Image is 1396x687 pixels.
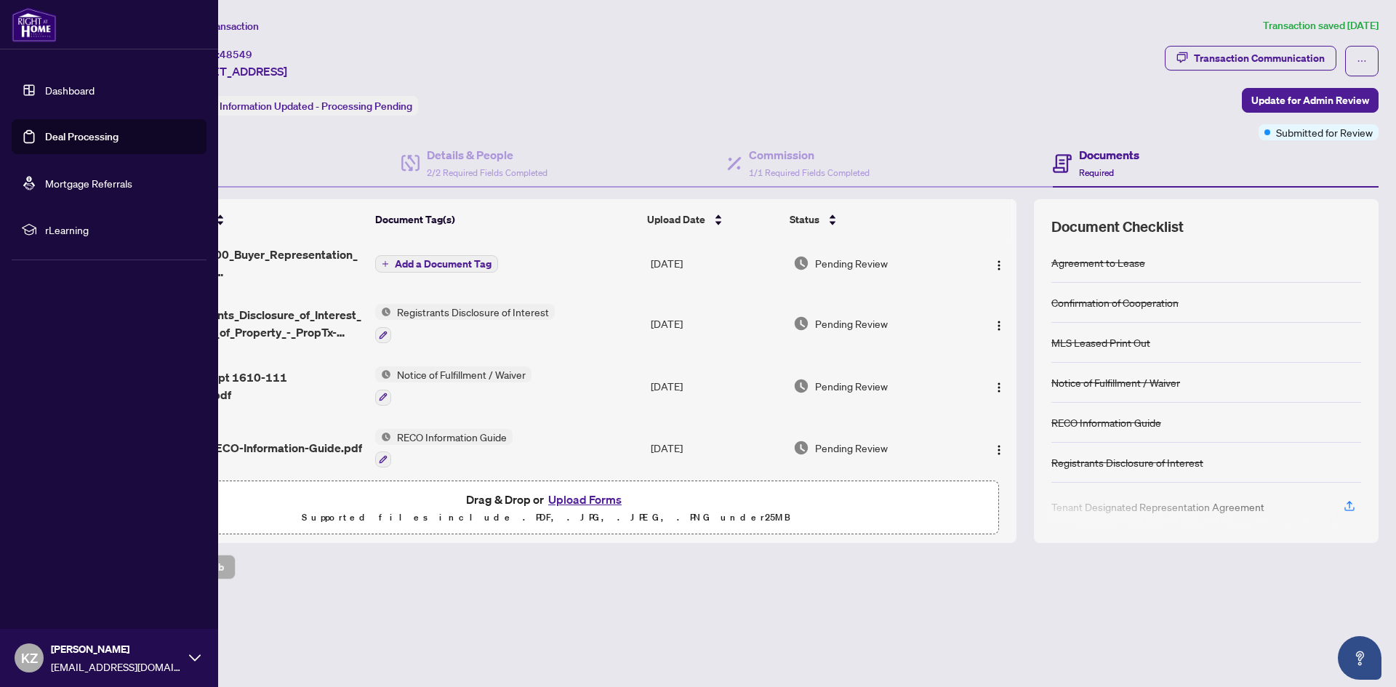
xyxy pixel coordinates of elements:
[749,167,870,178] span: 1/1 Required Fields Completed
[427,167,547,178] span: 2/2 Required Fields Completed
[391,429,513,445] span: RECO Information Guide
[987,252,1011,275] button: Logo
[815,440,888,456] span: Pending Review
[815,316,888,332] span: Pending Review
[466,490,626,509] span: Drag & Drop or
[645,234,787,292] td: [DATE]
[1338,636,1381,680] button: Open asap
[993,260,1005,271] img: Logo
[375,429,391,445] img: Status Icon
[180,96,418,116] div: Status:
[145,369,364,403] span: Deposit Receipt 1610-111 Champagne.pdf
[1263,17,1379,34] article: Transaction saved [DATE]
[1051,254,1145,270] div: Agreement to Lease
[220,48,252,61] span: 48549
[45,84,95,97] a: Dashboard
[21,648,38,668] span: KZ
[375,366,391,382] img: Status Icon
[993,444,1005,456] img: Logo
[987,312,1011,335] button: Logo
[375,304,555,343] button: Status IconRegistrants Disclosure of Interest
[138,199,369,240] th: (7) File Name
[145,246,364,281] span: 4_DigiSign_300_Buyer_Representation_Agreement_-_Authority_for_Purchase_or_Lease_-_A_-_PropTx-[PER...
[375,366,531,406] button: Status IconNotice of Fulfillment / Waiver
[1051,374,1180,390] div: Notice of Fulfillment / Waiver
[645,417,787,480] td: [DATE]
[647,212,705,228] span: Upload Date
[1194,47,1325,70] div: Transaction Communication
[51,659,182,675] span: [EMAIL_ADDRESS][DOMAIN_NAME]
[1165,46,1336,71] button: Transaction Communication
[790,212,819,228] span: Status
[1051,454,1203,470] div: Registrants Disclosure of Interest
[544,490,626,509] button: Upload Forms
[375,304,391,320] img: Status Icon
[375,429,513,468] button: Status IconRECO Information Guide
[45,177,132,190] a: Mortgage Referrals
[145,439,362,457] span: 3_DigiSign_RECO-Information-Guide.pdf
[220,100,412,113] span: Information Updated - Processing Pending
[641,199,784,240] th: Upload Date
[815,378,888,394] span: Pending Review
[987,374,1011,398] button: Logo
[1276,124,1373,140] span: Submitted for Review
[1357,56,1367,66] span: ellipsis
[382,260,389,268] span: plus
[784,199,962,240] th: Status
[391,304,555,320] span: Registrants Disclosure of Interest
[103,509,990,526] p: Supported files include .PDF, .JPG, .JPEG, .PNG under 25 MB
[375,254,498,273] button: Add a Document Tag
[395,259,492,269] span: Add a Document Tag
[993,382,1005,393] img: Logo
[815,255,888,271] span: Pending Review
[793,255,809,271] img: Document Status
[1051,334,1150,350] div: MLS Leased Print Out
[993,320,1005,332] img: Logo
[793,378,809,394] img: Document Status
[369,199,642,240] th: Document Tag(s)
[793,316,809,332] img: Document Status
[1079,146,1139,164] h4: Documents
[1242,88,1379,113] button: Update for Admin Review
[1051,217,1184,237] span: Document Checklist
[1079,167,1114,178] span: Required
[793,440,809,456] img: Document Status
[45,222,196,238] span: rLearning
[375,255,498,273] button: Add a Document Tag
[1051,499,1264,515] div: Tenant Designated Representation Agreement
[51,641,182,657] span: [PERSON_NAME]
[749,146,870,164] h4: Commission
[427,146,547,164] h4: Details & People
[987,436,1011,459] button: Logo
[1051,294,1179,310] div: Confirmation of Cooperation
[12,7,57,42] img: logo
[391,366,531,382] span: Notice of Fulfillment / Waiver
[1251,89,1369,112] span: Update for Admin Review
[45,130,119,143] a: Deal Processing
[94,481,998,535] span: Drag & Drop orUpload FormsSupported files include .PDF, .JPG, .JPEG, .PNG under25MB
[645,292,787,355] td: [DATE]
[145,306,364,341] span: 160_Registrants_Disclosure_of_Interest_-_Acquisition_of_Property_-_PropTx-[PERSON_NAME].pdf
[1051,414,1161,430] div: RECO Information Guide
[645,355,787,417] td: [DATE]
[180,63,287,80] span: [STREET_ADDRESS]
[181,20,259,33] span: View Transaction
